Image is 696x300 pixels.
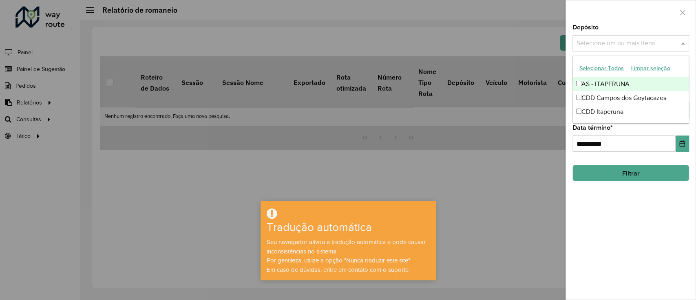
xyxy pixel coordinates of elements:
[573,105,689,119] div: CDD Itaperuna
[573,91,689,105] div: CDD Campos dos Goytacazes
[267,266,410,273] font: Em caso de dúvidas, entre em contato com o suporte.
[573,77,689,91] div: AS - ITAPERUNA
[622,170,640,177] font: Filtrar
[572,124,610,131] font: Data término
[572,24,599,31] font: Depósito
[628,62,674,75] button: Limpar seleção
[267,221,372,233] font: Tradução automática
[267,238,426,254] font: Seu navegador ativou a tradução automática e pode causar inconsistências no sistema.
[572,56,689,124] ng-dropdown-panel: Options list
[267,257,411,263] font: Por gentileza, utilize a opção "Nunca traduzir este site".
[572,165,689,181] button: Filtrar
[676,136,689,152] button: Escolha a data
[576,62,628,75] button: Selecionar Todos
